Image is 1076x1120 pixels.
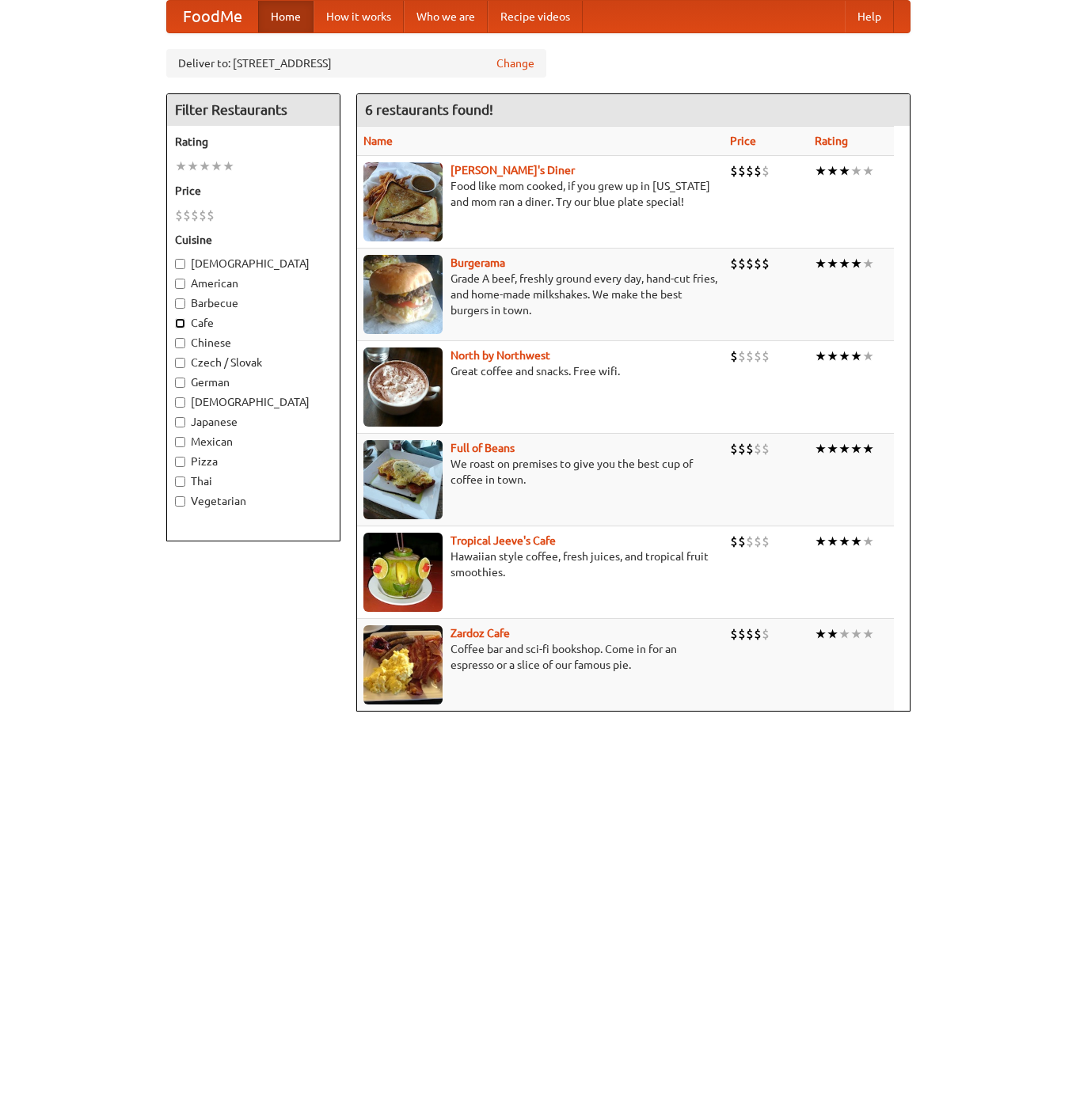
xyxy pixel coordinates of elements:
[175,358,185,368] input: Czech / Slovak
[746,533,754,550] li: $
[451,442,515,454] a: Full of Beans
[754,347,762,365] li: $
[175,454,332,469] label: Pizza
[754,162,762,180] li: $
[199,207,207,224] li: $
[175,437,185,447] input: Mexican
[175,256,332,271] label: [DEMOGRAPHIC_DATA]
[175,335,332,351] label: Chinese
[738,440,746,457] li: $
[175,493,332,509] label: Vegetarian
[175,298,185,309] input: Barbecue
[827,625,838,643] li: ★
[451,627,510,640] a: Zardoz Cafe
[175,318,185,328] input: Cafe
[258,1,314,32] a: Home
[738,255,746,272] li: $
[827,440,838,457] li: ★
[175,295,332,311] label: Barbecue
[838,255,850,272] li: ★
[363,347,443,427] img: north.jpg
[175,378,185,388] input: German
[363,135,393,147] a: Name
[754,625,762,643] li: $
[175,315,332,331] label: Cafe
[175,232,332,248] h5: Cuisine
[754,255,762,272] li: $
[730,533,738,550] li: $
[730,255,738,272] li: $
[451,349,550,362] a: North by Northwest
[167,94,340,126] h4: Filter Restaurants
[166,49,546,78] div: Deliver to: [STREET_ADDRESS]
[175,134,332,150] h5: Rating
[815,533,827,550] li: ★
[762,440,770,457] li: $
[850,255,862,272] li: ★
[746,625,754,643] li: $
[762,255,770,272] li: $
[199,158,211,175] li: ★
[175,473,332,489] label: Thai
[815,135,848,147] a: Rating
[167,1,258,32] a: FoodMe
[738,533,746,550] li: $
[730,135,756,147] a: Price
[838,162,850,180] li: ★
[862,440,874,457] li: ★
[815,255,827,272] li: ★
[862,625,874,643] li: ★
[363,440,443,519] img: beans.jpg
[175,158,187,175] li: ★
[175,457,185,467] input: Pizza
[845,1,894,32] a: Help
[850,162,862,180] li: ★
[850,625,862,643] li: ★
[815,162,827,180] li: ★
[815,347,827,365] li: ★
[738,625,746,643] li: $
[862,347,874,365] li: ★
[211,158,222,175] li: ★
[175,183,332,199] h5: Price
[862,255,874,272] li: ★
[363,549,717,580] p: Hawaiian style coffee, fresh juices, and tropical fruit smoothies.
[175,207,183,224] li: $
[451,534,556,547] b: Tropical Jeeve's Cafe
[730,625,738,643] li: $
[363,178,717,210] p: Food like mom cooked, if you grew up in [US_STATE] and mom ran a diner. Try our blue plate special!
[363,363,717,379] p: Great coffee and snacks. Free wifi.
[827,533,838,550] li: ★
[827,255,838,272] li: ★
[815,440,827,457] li: ★
[175,496,185,507] input: Vegetarian
[175,279,185,289] input: American
[850,533,862,550] li: ★
[850,347,862,365] li: ★
[827,347,838,365] li: ★
[183,207,191,224] li: $
[862,162,874,180] li: ★
[451,256,505,269] a: Burgerama
[762,533,770,550] li: $
[363,641,717,673] p: Coffee bar and sci-fi bookshop. Come in for an espresso or a slice of our famous pie.
[850,440,862,457] li: ★
[175,374,332,390] label: German
[827,162,838,180] li: ★
[175,259,185,269] input: [DEMOGRAPHIC_DATA]
[754,440,762,457] li: $
[730,162,738,180] li: $
[363,533,443,612] img: jeeves.jpg
[451,164,575,177] a: [PERSON_NAME]'s Diner
[746,255,754,272] li: $
[730,347,738,365] li: $
[746,162,754,180] li: $
[175,434,332,450] label: Mexican
[175,355,332,370] label: Czech / Slovak
[363,625,443,704] img: zardoz.jpg
[496,55,534,71] a: Change
[222,158,234,175] li: ★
